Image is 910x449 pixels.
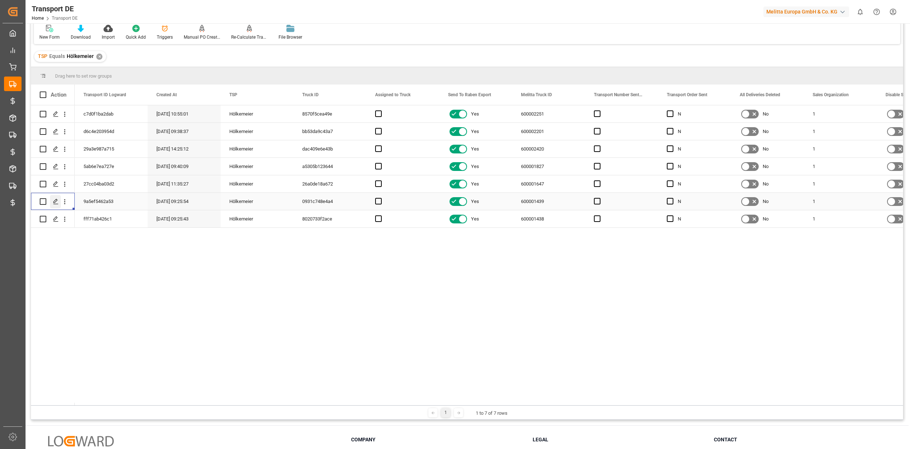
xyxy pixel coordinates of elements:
[763,106,769,122] span: No
[678,158,722,175] div: N
[293,123,366,140] div: bb53da9c43a7
[804,158,877,175] div: 1
[148,105,221,122] div: [DATE] 10:55:01
[441,408,450,417] div: 1
[83,92,126,97] span: Transport ID Logward
[148,140,221,157] div: [DATE] 14:25:12
[221,140,293,157] div: Hölkemeier
[804,175,877,192] div: 1
[740,92,780,97] span: All Deliveries Deleted
[512,193,585,210] div: 600001439
[51,91,66,98] div: Action
[804,123,877,140] div: 1
[804,140,877,157] div: 1
[521,92,552,97] span: Melitta Truck ID
[67,53,94,59] span: Hölkemeier
[32,3,78,14] div: Transport DE
[448,92,491,97] span: Send To Raben Export
[804,105,877,122] div: 1
[126,34,146,40] div: Quick Add
[471,106,479,122] span: Yes
[102,34,115,40] div: Import
[293,105,366,122] div: 8570f5cea49e
[471,176,479,192] span: Yes
[39,34,60,40] div: New Form
[221,193,293,210] div: Hölkemeier
[512,105,585,122] div: 600002251
[221,123,293,140] div: Hölkemeier
[813,92,849,97] span: Sales Organization
[31,123,75,140] div: Press SPACE to select this row.
[31,105,75,123] div: Press SPACE to select this row.
[48,436,114,446] img: Logward Logo
[512,140,585,157] div: 600002420
[49,53,65,59] span: Equals
[293,175,366,192] div: 26a0de18a672
[763,158,769,175] span: No
[763,5,852,19] button: Melitta Europa GmbH & Co. KG
[221,105,293,122] div: Hölkemeier
[678,193,722,210] div: N
[678,123,722,140] div: N
[293,210,366,227] div: 8020733f2ace
[293,158,366,175] div: a5305b123644
[231,34,268,40] div: Re-Calculate Transport Costs
[471,193,479,210] span: Yes
[714,436,886,444] h3: Contact
[148,210,221,227] div: [DATE] 09:25:43
[148,158,221,175] div: [DATE] 09:40:09
[678,211,722,227] div: N
[75,105,148,122] div: c7d0f1ba2dab
[678,176,722,192] div: N
[763,123,769,140] span: No
[96,54,102,60] div: ✕
[148,175,221,192] div: [DATE] 11:35:27
[75,193,148,210] div: 9a5ef5462a53
[31,175,75,193] div: Press SPACE to select this row.
[471,141,479,157] span: Yes
[678,141,722,157] div: N
[293,193,366,210] div: 0931c748e4a4
[476,410,507,417] div: 1 to 7 of 7 rows
[32,16,44,21] a: Home
[533,436,705,444] h3: Legal
[71,34,91,40] div: Download
[351,436,523,444] h3: Company
[31,140,75,158] div: Press SPACE to select this row.
[221,175,293,192] div: Hölkemeier
[763,176,769,192] span: No
[148,193,221,210] div: [DATE] 09:25:54
[221,158,293,175] div: Hölkemeier
[157,34,173,40] div: Triggers
[852,4,868,20] button: show 0 new notifications
[31,210,75,228] div: Press SPACE to select this row.
[75,158,148,175] div: 5ab6e7ea727e
[763,7,849,17] div: Melitta Europa GmbH & Co. KG
[512,158,585,175] div: 600001827
[868,4,885,20] button: Help Center
[229,92,237,97] span: TSP
[512,123,585,140] div: 600002201
[763,211,769,227] span: No
[31,193,75,210] div: Press SPACE to select this row.
[279,34,302,40] div: File Browser
[75,210,148,227] div: fff71ab426c1
[55,73,112,79] span: Drag here to set row groups
[471,123,479,140] span: Yes
[75,140,148,157] div: 29a3e987a715
[804,193,877,210] div: 1
[302,92,319,97] span: Truck ID
[75,175,148,192] div: 27cc04ba03d2
[184,34,220,40] div: Manual PO Creation
[156,92,177,97] span: Created At
[31,158,75,175] div: Press SPACE to select this row.
[471,158,479,175] span: Yes
[512,210,585,227] div: 600001438
[221,210,293,227] div: Hölkemeier
[594,92,643,97] span: Transport Number Sent SAP
[667,92,707,97] span: Transport Order Sent
[293,140,366,157] div: dac409e6e43b
[804,210,877,227] div: 1
[148,123,221,140] div: [DATE] 09:38:37
[38,53,47,59] span: TSP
